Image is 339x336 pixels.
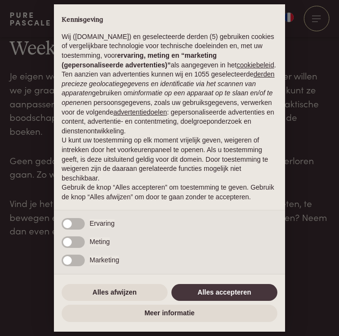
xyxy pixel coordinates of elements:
[113,108,167,117] button: advertentiedoelen
[62,183,277,202] p: Gebruik de knop “Alles accepteren” om toestemming te geven. Gebruik de knop “Alles afwijzen” om d...
[62,32,277,70] p: Wij ([DOMAIN_NAME]) en geselecteerde derden (5) gebruiken cookies of vergelijkbare technologie vo...
[62,16,277,25] h2: Kennisgeving
[236,61,274,69] a: cookiebeleid
[62,70,277,136] p: Ten aanzien van advertenties kunnen wij en 1055 geselecteerde gebruiken om en persoonsgegevens, z...
[90,219,115,229] span: Ervaring
[62,89,273,106] em: informatie op een apparaat op te slaan en/of te openen
[62,305,277,322] button: Meer informatie
[62,284,168,301] button: Alles afwijzen
[90,256,119,265] span: Marketing
[62,136,277,183] p: U kunt uw toestemming op elk moment vrijelijk geven, weigeren of intrekken door het voorkeurenpan...
[171,284,277,301] button: Alles accepteren
[90,237,110,247] span: Meting
[62,52,217,69] strong: ervaring, meting en “marketing (gepersonaliseerde advertenties)”
[254,70,275,79] button: derden
[62,80,256,97] em: precieze geolocatiegegevens en identificatie via het scannen van apparaten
